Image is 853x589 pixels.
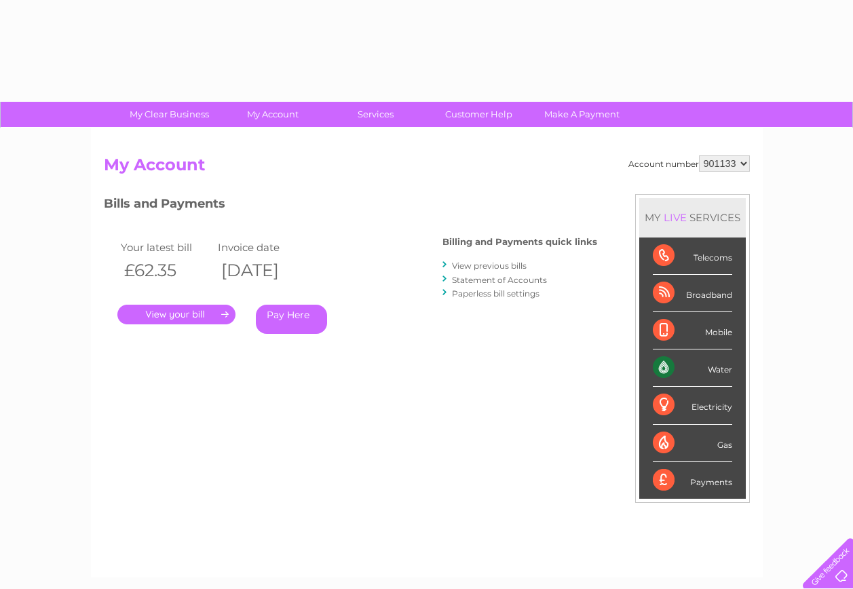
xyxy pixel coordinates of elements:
div: Water [653,349,732,387]
div: Account number [628,155,750,172]
h4: Billing and Payments quick links [442,237,597,247]
td: Invoice date [214,238,312,256]
a: . [117,305,235,324]
a: My Account [216,102,328,127]
h2: My Account [104,155,750,181]
div: Mobile [653,312,732,349]
a: Pay Here [256,305,327,334]
div: Electricity [653,387,732,424]
td: Your latest bill [117,238,215,256]
a: My Clear Business [113,102,225,127]
div: LIVE [661,211,689,224]
a: Make A Payment [526,102,638,127]
a: Customer Help [423,102,535,127]
th: [DATE] [214,256,312,284]
div: MY SERVICES [639,198,746,237]
div: Payments [653,462,732,499]
a: Paperless bill settings [452,288,539,299]
div: Telecoms [653,237,732,275]
a: Statement of Accounts [452,275,547,285]
div: Gas [653,425,732,462]
h3: Bills and Payments [104,194,597,218]
th: £62.35 [117,256,215,284]
a: Services [320,102,432,127]
a: View previous bills [452,261,527,271]
div: Broadband [653,275,732,312]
